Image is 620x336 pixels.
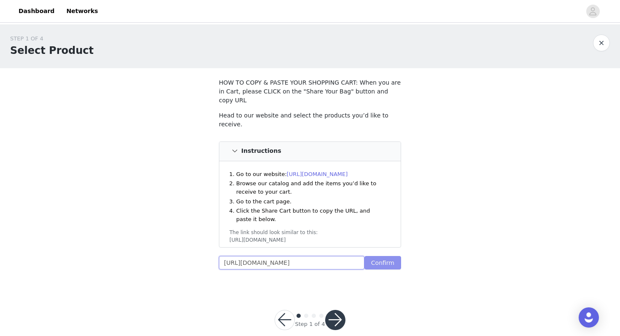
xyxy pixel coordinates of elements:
[236,197,386,206] li: Go to the cart page.
[241,148,281,155] h4: Instructions
[13,2,59,21] a: Dashboard
[219,78,401,105] p: HOW TO COPY & PASTE YOUR SHOPPING CART: When you are in Cart, please CLICK on the "Share Your Bag...
[10,35,94,43] div: STEP 1 OF 4
[219,256,364,269] input: Checkout URL
[236,179,386,196] li: Browse our catalog and add the items you’d like to receive to your cart.
[236,170,386,179] li: Go to our website:
[579,307,599,328] div: Open Intercom Messenger
[236,207,386,223] li: Click the Share Cart button to copy the URL, and paste it below.
[287,171,348,177] a: [URL][DOMAIN_NAME]
[10,43,94,58] h1: Select Product
[364,256,401,269] button: Confirm
[229,236,391,244] div: [URL][DOMAIN_NAME]
[61,2,103,21] a: Networks
[229,229,391,236] div: The link should look similar to this:
[295,320,325,328] div: Step 1 of 4
[589,5,597,18] div: avatar
[219,111,401,129] p: Head to our website and select the products you’d like to receive.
